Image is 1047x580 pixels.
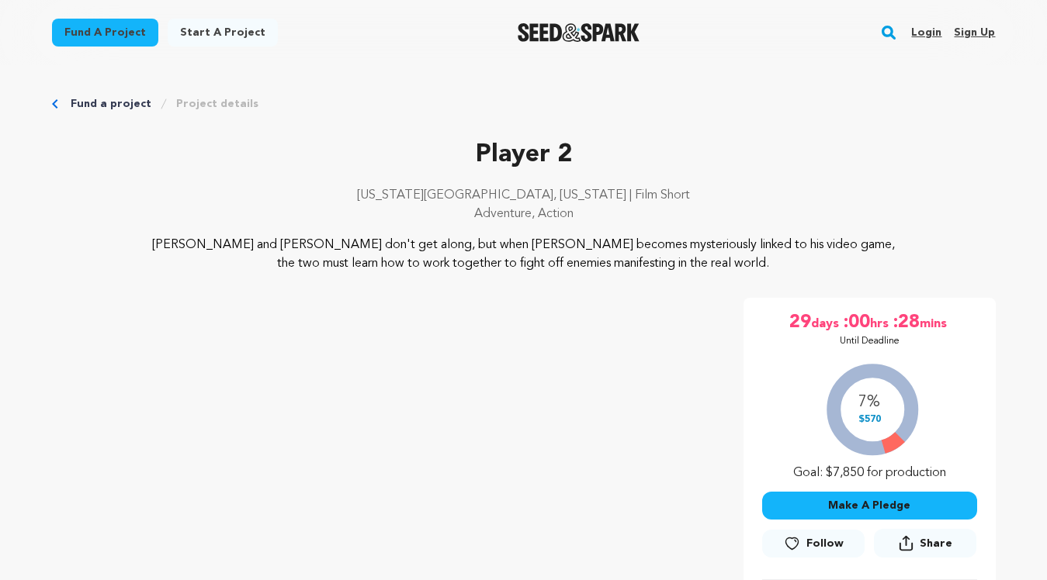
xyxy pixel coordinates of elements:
[954,20,995,45] a: Sign up
[811,310,842,335] span: days
[806,536,844,551] span: Follow
[842,310,870,335] span: :00
[71,96,151,112] a: Fund a project
[518,23,640,42] a: Seed&Spark Homepage
[52,19,158,47] a: Fund a project
[874,529,976,558] button: Share
[892,310,920,335] span: :28
[840,335,900,347] p: Until Deadline
[920,536,952,551] span: Share
[52,96,996,112] div: Breadcrumb
[52,136,996,174] p: Player 2
[870,310,892,335] span: hrs
[176,96,258,112] a: Project details
[146,236,901,273] p: [PERSON_NAME] and [PERSON_NAME] don't get along, but when [PERSON_NAME] becomes mysteriously link...
[920,310,950,335] span: mins
[762,492,977,520] button: Make A Pledge
[52,186,996,205] p: [US_STATE][GEOGRAPHIC_DATA], [US_STATE] | Film Short
[518,23,640,42] img: Seed&Spark Logo Dark Mode
[168,19,278,47] a: Start a project
[911,20,941,45] a: Login
[789,310,811,335] span: 29
[762,530,865,558] a: Follow
[52,205,996,223] p: Adventure, Action
[874,529,976,564] span: Share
